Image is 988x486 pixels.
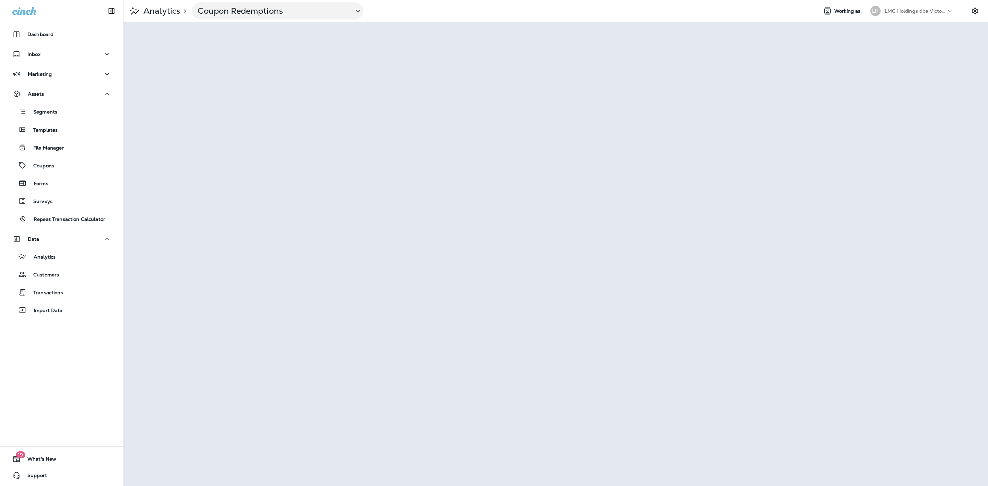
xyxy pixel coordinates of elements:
[16,451,25,458] span: 19
[26,272,59,278] p: Customers
[180,8,186,14] p: >
[26,163,54,169] p: Coupons
[27,254,56,261] p: Analytics
[870,6,881,16] div: LH
[7,140,117,155] button: File Manager
[26,109,57,116] p: Segments
[21,473,47,481] span: Support
[21,456,56,464] span: What's New
[7,212,117,226] button: Repeat Transaction Calculator
[26,290,63,296] p: Transactions
[27,51,40,57] p: Inbox
[885,8,946,14] p: LMC Holdings dba Victory Lane Quick Oil Change
[7,176,117,190] button: Forms
[7,249,117,264] button: Analytics
[7,469,117,482] button: Support
[27,32,54,37] p: Dashboard
[7,232,117,246] button: Data
[27,308,63,314] p: Import Data
[7,303,117,317] button: Import Data
[141,6,180,16] p: Analytics
[7,47,117,61] button: Inbox
[27,216,105,223] p: Repeat Transaction Calculator
[7,285,117,299] button: Transactions
[28,91,44,97] p: Assets
[7,158,117,173] button: Coupons
[27,181,48,187] p: Forms
[7,452,117,466] button: 19What's New
[26,145,64,152] p: File Manager
[102,4,121,18] button: Collapse Sidebar
[26,127,58,134] p: Templates
[7,67,117,81] button: Marketing
[834,8,863,14] span: Working as:
[28,236,39,242] p: Data
[198,6,349,16] p: Coupon Redemptions
[7,104,117,119] button: Segments
[7,194,117,208] button: Surveys
[26,199,52,205] p: Surveys
[7,87,117,101] button: Assets
[969,5,981,17] button: Settings
[7,122,117,137] button: Templates
[7,27,117,41] button: Dashboard
[7,267,117,282] button: Customers
[28,71,52,77] p: Marketing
